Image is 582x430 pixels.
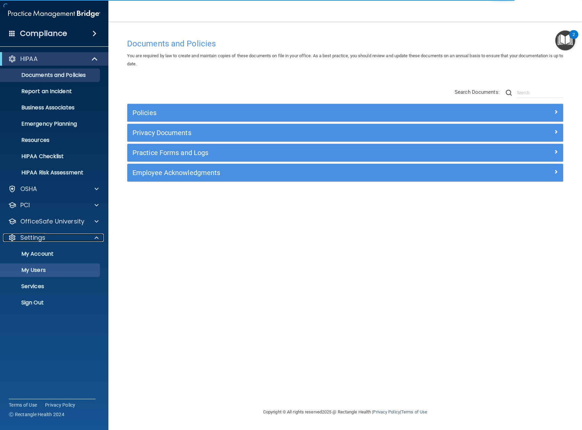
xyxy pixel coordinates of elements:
[4,104,97,111] p: Business Associates
[132,109,449,116] h5: Policies
[9,402,37,408] a: Terms of Use
[517,88,563,98] input: Search
[127,39,563,48] h4: Documents and Policies
[4,299,97,306] p: Sign Out
[20,185,37,193] p: OSHA
[132,169,449,176] h5: Employee Acknowledgments
[8,55,98,63] a: HIPAA
[132,149,449,156] h5: Practice Forms and Logs
[8,7,100,21] img: PMB logo
[20,55,38,63] p: HIPAA
[132,129,449,136] h5: Privacy Documents
[20,217,84,225] p: OfficeSafe University
[8,201,99,209] a: PCI
[222,401,469,423] div: Copyright © All rights reserved 2025 @ Rectangle Health | |
[555,30,575,50] button: Open Resource Center, 2 new notifications
[8,185,99,193] a: OSHA
[4,153,97,160] p: HIPAA Checklist
[45,402,76,408] a: Privacy Policy
[20,201,30,209] p: PCI
[8,234,99,242] a: Settings
[4,169,97,176] p: HIPAA Risk Assessment
[20,29,67,38] h4: Compliance
[4,88,97,95] p: Report an Incident
[127,53,563,66] span: You are required by law to create and maintain copies of these documents on file in your office. ...
[132,147,558,158] a: Practice Forms and Logs
[373,409,400,414] a: Privacy Policy
[20,234,45,242] p: Settings
[401,409,427,414] a: Terms of Use
[455,89,500,95] span: Search Documents:
[9,411,64,418] span: Ⓒ Rectangle Health 2024
[8,217,99,225] a: OfficeSafe University
[4,251,97,257] p: My Account
[4,267,97,274] p: My Users
[4,121,97,127] p: Emergency Planning
[573,35,575,43] div: 2
[132,107,558,118] a: Policies
[506,90,512,96] img: ic-search.3b580494.png
[4,137,97,144] p: Resources
[132,127,558,138] a: Privacy Documents
[132,167,558,178] a: Employee Acknowledgments
[4,72,97,79] p: Documents and Policies
[4,283,97,290] p: Services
